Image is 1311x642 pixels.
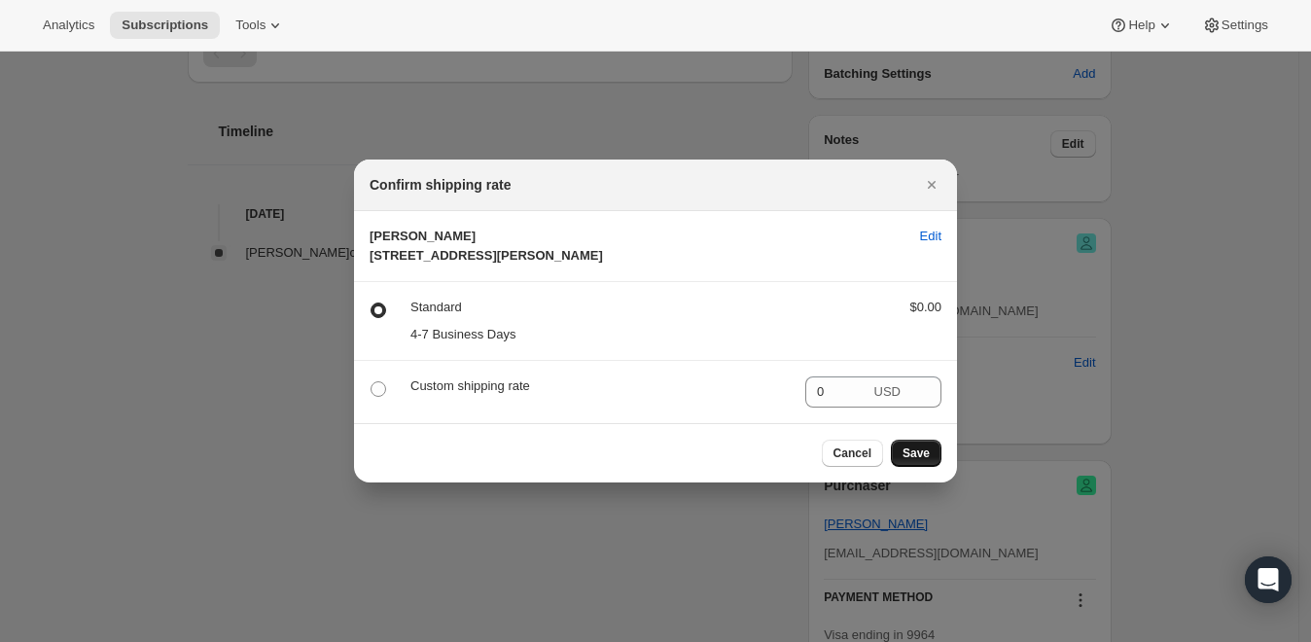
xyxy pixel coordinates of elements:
[918,171,945,198] button: Close
[1128,18,1154,33] span: Help
[903,446,930,461] span: Save
[891,440,941,467] button: Save
[224,12,297,39] button: Tools
[370,229,603,263] span: [PERSON_NAME] [STREET_ADDRESS][PERSON_NAME]
[235,18,266,33] span: Tools
[31,12,106,39] button: Analytics
[122,18,208,33] span: Subscriptions
[1222,18,1268,33] span: Settings
[909,300,941,314] span: $0.00
[110,12,220,39] button: Subscriptions
[43,18,94,33] span: Analytics
[410,325,878,344] p: 4-7 Business Days
[1097,12,1186,39] button: Help
[370,175,511,195] h2: Confirm shipping rate
[410,298,878,317] p: Standard
[410,376,790,396] p: Custom shipping rate
[1190,12,1280,39] button: Settings
[908,221,953,252] button: Edit
[822,440,883,467] button: Cancel
[874,384,901,399] span: USD
[920,227,941,246] span: Edit
[833,446,871,461] span: Cancel
[1245,556,1292,603] div: Open Intercom Messenger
